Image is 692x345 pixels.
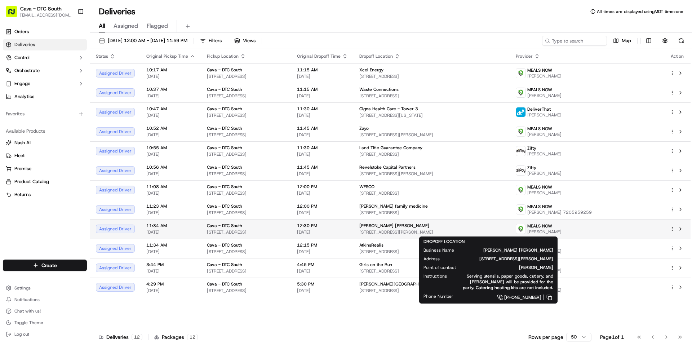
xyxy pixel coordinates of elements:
[123,71,131,80] button: Start new chat
[527,132,562,137] span: [PERSON_NAME]
[670,53,685,59] div: Action
[14,93,34,100] span: Analytics
[3,163,87,174] button: Promise
[3,125,87,137] div: Available Products
[207,288,285,293] span: [STREET_ADDRESS]
[527,184,552,190] span: MEALS NOW
[146,132,195,138] span: [DATE]
[297,53,341,59] span: Original Dropoff Time
[6,178,84,185] a: Product Catalog
[7,69,20,82] img: 1736555255976-a54dd68f-1ca7-489b-9aae-adbdc363a1c4
[3,318,87,328] button: Toggle Theme
[14,161,55,168] span: Knowledge Base
[597,9,683,14] span: All times are displayed using MDT timezone
[527,126,552,132] span: MEALS NOW
[297,190,348,196] span: [DATE]
[527,209,592,215] span: [PERSON_NAME] 7205959259
[146,106,195,112] span: 10:47 AM
[359,145,422,151] span: Land Title Guarantee Company
[207,106,242,112] span: Cava - DTC South
[516,68,525,78] img: melas_now_logo.png
[207,112,285,118] span: [STREET_ADDRESS]
[297,151,348,157] span: [DATE]
[14,331,29,337] span: Log out
[527,204,552,209] span: MEALS NOW
[146,223,195,229] span: 11:34 AM
[297,74,348,79] span: [DATE]
[146,288,195,293] span: [DATE]
[14,80,30,87] span: Engage
[51,178,87,184] a: Powered byPylon
[50,131,65,137] span: [DATE]
[622,37,631,44] span: Map
[146,67,195,73] span: 10:17 AM
[297,112,348,118] span: [DATE]
[527,112,562,118] span: [PERSON_NAME]
[516,146,525,156] img: zifty-logo-trans-sq.png
[458,273,553,291] span: Serving utensils, paper goods, cutlery, and [PERSON_NAME] will be provided for the party. Caterin...
[3,3,75,20] button: Cava - DTC South[EMAIL_ADDRESS][DOMAIN_NAME]
[41,262,57,269] span: Create
[542,36,607,46] input: Type to search
[22,131,45,137] span: DTC South
[14,297,40,302] span: Notifications
[359,281,437,287] span: [PERSON_NAME][GEOGRAPHIC_DATA]
[297,229,348,235] span: [DATE]
[676,36,686,46] button: Refresh
[297,67,348,73] span: 11:15 AM
[516,107,525,117] img: profile_deliverthat_partner.png
[297,93,348,99] span: [DATE]
[14,320,43,326] span: Toggle Theme
[7,124,19,136] img: DTC South
[297,262,348,267] span: 4:45 PM
[132,334,142,340] div: 12
[146,125,195,131] span: 10:52 AM
[527,190,562,196] span: [PERSON_NAME]
[527,73,562,79] span: [PERSON_NAME]
[3,283,87,293] button: Settings
[207,229,285,235] span: [STREET_ADDRESS]
[209,37,222,44] span: Filters
[297,125,348,131] span: 11:45 AM
[297,242,348,248] span: 12:15 PM
[516,88,525,97] img: melas_now_logo.png
[297,203,348,209] span: 12:00 PM
[96,53,108,59] span: Status
[3,26,87,37] a: Orders
[451,256,553,262] span: [STREET_ADDRESS][PERSON_NAME]
[99,333,142,341] div: Deliveries
[14,67,40,74] span: Orchestrate
[58,158,119,171] a: 💻API Documentation
[207,132,285,138] span: [STREET_ADDRESS]
[14,28,29,35] span: Orders
[146,268,195,274] span: [DATE]
[297,268,348,274] span: [DATE]
[146,74,195,79] span: [DATE]
[3,295,87,305] button: Notifications
[359,87,399,92] span: Waste Connections
[207,67,242,73] span: Cava - DTC South
[146,242,195,248] span: 11:34 AM
[20,12,72,18] button: [EMAIL_ADDRESS][DOMAIN_NAME]
[297,87,348,92] span: 11:15 AM
[207,249,285,255] span: [STREET_ADDRESS]
[207,242,242,248] span: Cava - DTC South
[527,93,562,98] span: [PERSON_NAME]
[3,150,87,162] button: Fleet
[7,29,131,40] p: Welcome 👋
[3,65,87,76] button: Orchestrate
[207,171,285,177] span: [STREET_ADDRESS]
[297,288,348,293] span: [DATE]
[359,249,504,255] span: [STREET_ADDRESS]
[527,106,551,112] span: DeliverThat
[516,127,525,136] img: melas_now_logo.png
[207,74,285,79] span: [STREET_ADDRESS]
[154,333,198,341] div: Packages
[3,39,87,50] a: Deliveries
[6,152,84,159] a: Fleet
[14,165,31,172] span: Promise
[359,210,504,216] span: [STREET_ADDRESS]
[108,37,187,44] span: [DATE] 12:00 AM - [DATE] 11:59 PM
[297,171,348,177] span: [DATE]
